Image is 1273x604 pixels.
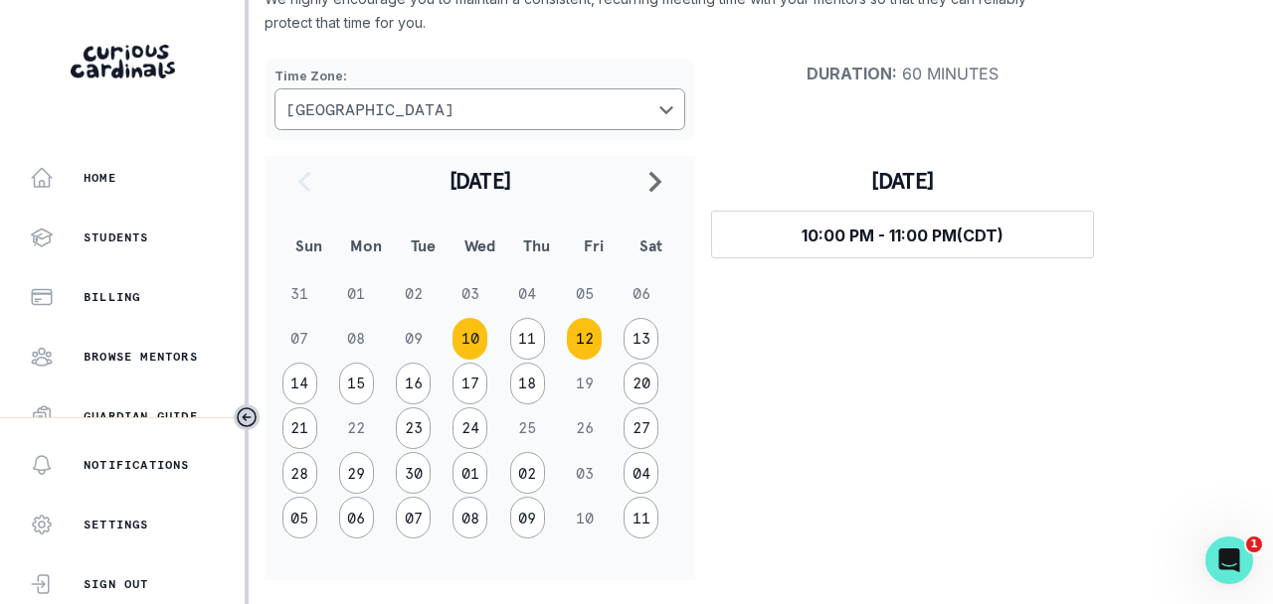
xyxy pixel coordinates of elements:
th: Tue [395,220,452,271]
p: Sign Out [84,576,149,592]
button: 28 [282,452,317,494]
button: 30 [396,452,431,494]
button: 10:00 PM - 11:00 PM(CDT) [711,211,1094,258]
button: 21 [282,407,317,449]
th: Thu [508,220,565,271]
button: navigate to next month [632,156,679,206]
img: Curious Cardinals Logo [71,45,175,78]
button: 09 [510,497,545,538]
p: Home [84,170,116,186]
button: 24 [453,407,487,449]
p: Browse Mentors [84,349,198,365]
th: Sat [623,220,679,271]
span: 1 [1246,536,1262,552]
h3: [DATE] [711,167,1094,195]
span: 10:00 PM - 11:00 PM (CDT) [802,226,1003,245]
button: Toggle sidebar [234,404,260,430]
p: Settings [84,517,149,532]
button: 16 [396,363,431,404]
button: 14 [282,363,317,404]
button: 07 [396,497,431,538]
button: 18 [510,363,545,404]
button: 15 [339,363,374,404]
button: 01 [453,452,487,494]
strong: Duration : [807,64,897,83]
button: 11 [510,318,545,360]
button: 29 [339,452,374,494]
h2: [DATE] [328,167,632,195]
iframe: Intercom live chat [1205,536,1253,584]
button: 04 [624,452,658,494]
button: Choose a timezone [274,88,685,130]
p: Students [84,229,149,245]
p: Guardian Guide [84,408,198,424]
button: 23 [396,407,431,449]
button: 17 [453,363,487,404]
button: 27 [624,407,658,449]
th: Wed [452,220,508,271]
th: Mon [337,220,394,271]
p: Notifications [84,457,190,473]
th: Fri [565,220,622,271]
button: 05 [282,497,317,538]
p: 60 minutes [711,64,1094,83]
button: 02 [510,452,545,494]
button: 11 [624,497,658,538]
button: 20 [624,363,658,404]
p: Billing [84,289,140,305]
button: 08 [453,497,487,538]
button: 12 [567,318,602,360]
th: Sun [280,220,337,271]
button: 06 [339,497,374,538]
strong: Time Zone : [274,69,347,83]
button: 13 [624,318,658,360]
button: 10 [453,318,487,360]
